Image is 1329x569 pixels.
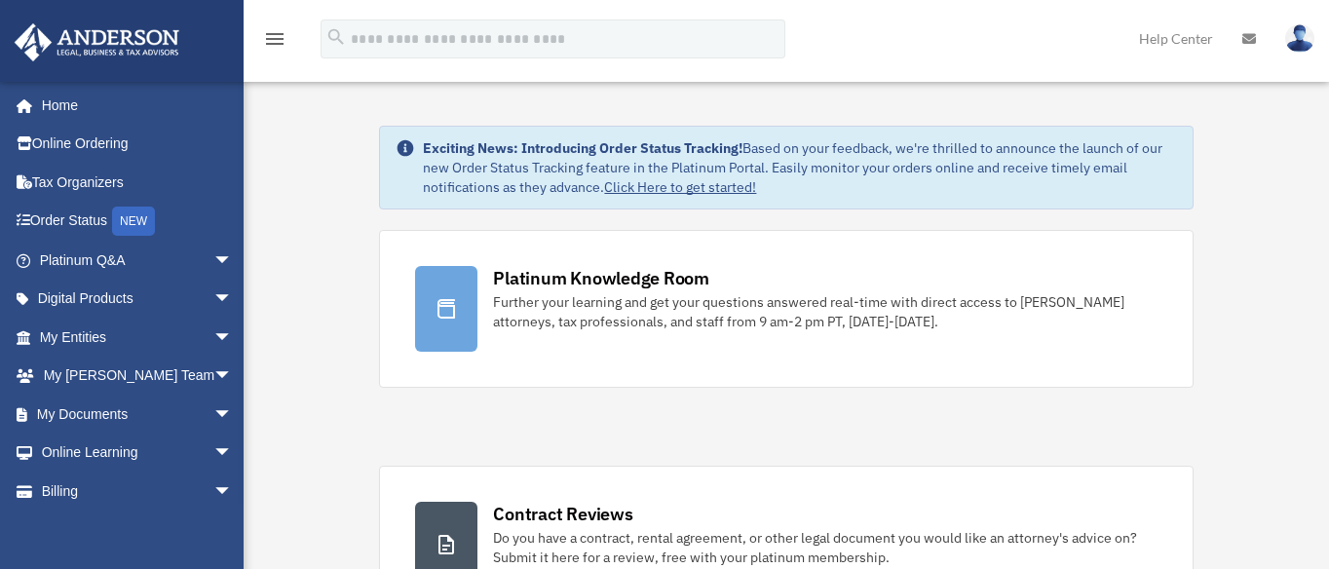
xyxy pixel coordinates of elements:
a: My [PERSON_NAME] Teamarrow_drop_down [14,357,262,396]
div: Contract Reviews [493,502,632,526]
span: arrow_drop_down [213,280,252,320]
span: arrow_drop_down [213,357,252,397]
span: arrow_drop_down [213,318,252,358]
div: Platinum Knowledge Room [493,266,709,290]
a: My Entitiesarrow_drop_down [14,318,262,357]
a: Platinum Q&Aarrow_drop_down [14,241,262,280]
img: User Pic [1285,24,1314,53]
strong: Exciting News: Introducing Order Status Tracking! [423,139,742,157]
span: arrow_drop_down [213,395,252,435]
a: Home [14,86,252,125]
span: arrow_drop_down [213,241,252,281]
a: Billingarrow_drop_down [14,472,262,511]
a: Online Ordering [14,125,262,164]
a: Digital Productsarrow_drop_down [14,280,262,319]
img: Anderson Advisors Platinum Portal [9,23,185,61]
div: Further your learning and get your questions answered real-time with direct access to [PERSON_NAM... [493,292,1157,331]
a: Tax Organizers [14,163,262,202]
a: My Documentsarrow_drop_down [14,395,262,434]
div: Do you have a contract, rental agreement, or other legal document you would like an attorney's ad... [493,528,1157,567]
span: arrow_drop_down [213,434,252,474]
a: Platinum Knowledge Room Further your learning and get your questions answered real-time with dire... [379,230,1193,388]
i: search [325,26,347,48]
a: menu [263,34,286,51]
a: Order StatusNEW [14,202,262,242]
div: Based on your feedback, we're thrilled to announce the launch of our new Order Status Tracking fe... [423,138,1176,197]
a: Click Here to get started! [604,178,756,196]
i: menu [263,27,286,51]
span: arrow_drop_down [213,472,252,512]
a: Online Learningarrow_drop_down [14,434,262,473]
div: NEW [112,207,155,236]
